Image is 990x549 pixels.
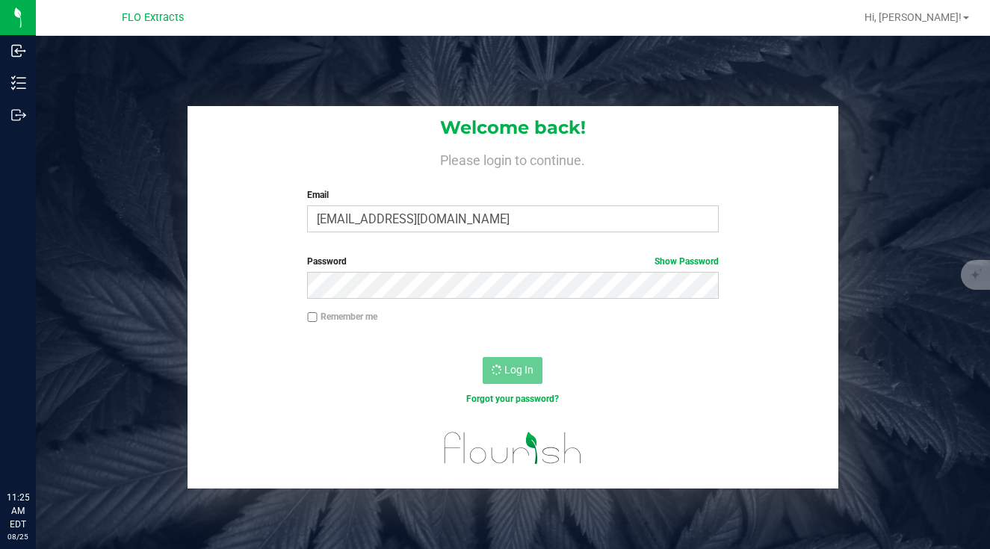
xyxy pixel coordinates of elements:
[432,421,595,475] img: flourish_logo.svg
[307,188,719,202] label: Email
[188,118,838,137] h1: Welcome back!
[864,11,962,23] span: Hi, [PERSON_NAME]!
[504,364,533,376] span: Log In
[466,394,559,404] a: Forgot your password?
[122,11,184,24] span: FLO Extracts
[188,149,838,167] h4: Please login to continue.
[307,256,347,267] span: Password
[483,357,542,384] button: Log In
[655,256,719,267] a: Show Password
[7,491,29,531] p: 11:25 AM EDT
[307,312,318,323] input: Remember me
[11,108,26,122] inline-svg: Outbound
[7,531,29,542] p: 08/25
[11,75,26,90] inline-svg: Inventory
[11,43,26,58] inline-svg: Inbound
[307,310,377,323] label: Remember me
